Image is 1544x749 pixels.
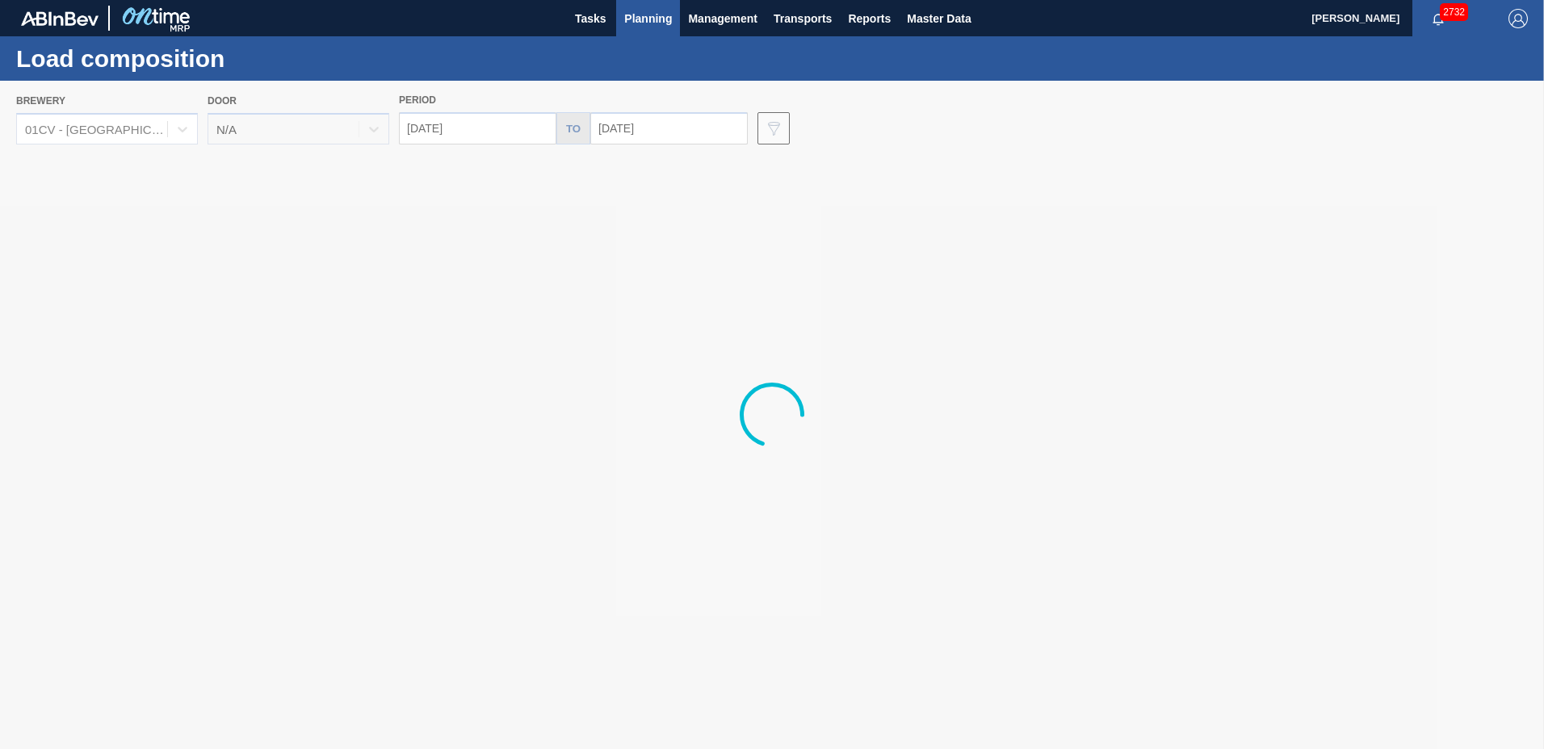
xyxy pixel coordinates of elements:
[774,9,832,28] span: Transports
[1508,9,1528,28] img: Logout
[1412,7,1464,30] button: Notifications
[573,9,608,28] span: Tasks
[624,9,672,28] span: Planning
[16,49,303,68] h1: Load composition
[21,11,99,26] img: TNhmsLtSVTkK8tSr43FrP2fwEKptu5GPRR3wAAAABJRU5ErkJggg==
[907,9,971,28] span: Master Data
[688,9,757,28] span: Management
[1440,3,1468,21] span: 2732
[848,9,891,28] span: Reports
